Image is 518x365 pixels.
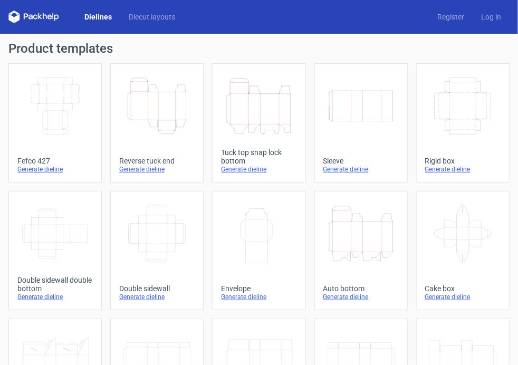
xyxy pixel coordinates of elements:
div: Generate dieline [425,293,501,301]
div: Tuck top snap lock bottom [221,148,296,165]
div: Generate dieline [323,165,399,174]
a: Reverse tuck endGenerate dieline [110,63,204,182]
h1: Product templates [8,42,510,55]
div: Generate dieline [323,293,399,301]
div: Double sidewall [119,284,195,293]
a: Tuck top snap lock bottomGenerate dieline [212,63,305,182]
a: Register [429,12,473,22]
a: Auto bottomGenerate dieline [314,191,408,310]
div: Generate dieline [119,293,195,301]
div: Auto bottom [323,284,399,293]
a: Log in [473,12,510,22]
a: SleeveGenerate dieline [314,63,408,182]
div: Generate dieline [221,165,296,174]
a: Dielines [76,12,120,22]
div: Generate dieline [119,165,195,174]
a: Double sidewallGenerate dieline [110,191,204,310]
a: Double sidewall double bottomGenerate dieline [8,191,102,310]
div: Envelope [221,284,296,293]
a: Rigid boxGenerate dieline [416,63,510,182]
div: Double sidewall double bottom [17,276,93,293]
div: Fefco 427 [17,157,93,165]
div: Rigid box [425,157,501,165]
div: Generate dieline [17,293,93,301]
a: EnvelopeGenerate dieline [212,191,305,310]
div: Reverse tuck end [119,157,195,165]
a: Diecut layouts [120,12,184,22]
div: Cake box [425,284,501,293]
a: Fefco 427Generate dieline [8,63,102,182]
div: Generate dieline [17,165,93,174]
a: Cake boxGenerate dieline [416,191,510,310]
div: Generate dieline [221,293,296,301]
div: Generate dieline [425,165,501,174]
div: Sleeve [323,157,399,165]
